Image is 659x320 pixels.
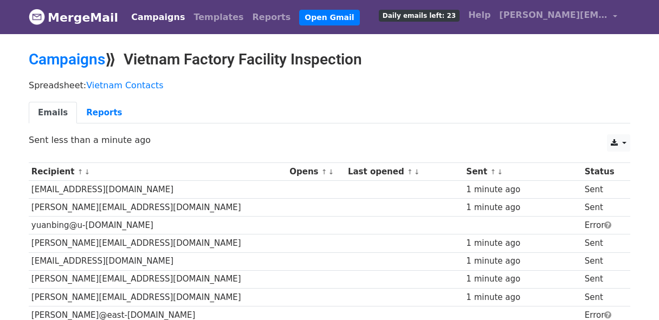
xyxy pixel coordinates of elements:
td: [PERSON_NAME][EMAIL_ADDRESS][DOMAIN_NAME] [29,199,287,217]
td: [PERSON_NAME][EMAIL_ADDRESS][DOMAIN_NAME] [29,288,287,306]
img: MergeMail logo [29,9,45,25]
span: Daily emails left: 23 [379,10,460,22]
a: ↓ [84,168,90,176]
td: [EMAIL_ADDRESS][DOMAIN_NAME] [29,252,287,270]
span: [PERSON_NAME][EMAIL_ADDRESS][PERSON_NAME][DOMAIN_NAME] [499,9,608,22]
a: Open Gmail [299,10,359,25]
a: ↑ [321,168,327,176]
a: ↑ [77,168,83,176]
td: Sent [582,199,624,217]
div: 1 minute ago [466,291,579,304]
a: [PERSON_NAME][EMAIL_ADDRESS][PERSON_NAME][DOMAIN_NAME] [495,4,622,30]
a: Templates [189,6,248,28]
a: ↓ [497,168,503,176]
p: Spreadsheet: [29,80,630,91]
a: ↓ [328,168,334,176]
th: Opens [287,163,345,181]
td: [PERSON_NAME][EMAIL_ADDRESS][DOMAIN_NAME] [29,270,287,288]
td: yuanbing@u‑[DOMAIN_NAME] [29,217,287,234]
div: 1 minute ago [466,237,579,250]
td: Sent [582,181,624,199]
th: Recipient [29,163,287,181]
a: Emails [29,102,77,124]
a: Help [464,4,495,26]
a: Reports [248,6,295,28]
a: Vietnam Contacts [86,80,163,90]
td: Sent [582,270,624,288]
div: 1 minute ago [466,273,579,285]
h2: ⟫ Vietnam Factory Facility Inspection [29,50,630,69]
td: Error [582,217,624,234]
a: Campaigns [127,6,189,28]
div: 1 minute ago [466,201,579,214]
a: Reports [77,102,131,124]
div: 1 minute ago [466,184,579,196]
a: ↑ [490,168,496,176]
a: ↑ [407,168,413,176]
p: Sent less than a minute ago [29,134,630,146]
td: Sent [582,234,624,252]
div: 1 minute ago [466,255,579,267]
th: Status [582,163,624,181]
td: [PERSON_NAME][EMAIL_ADDRESS][DOMAIN_NAME] [29,234,287,252]
a: Campaigns [29,50,105,68]
th: Sent [464,163,582,181]
td: Sent [582,288,624,306]
a: MergeMail [29,6,118,29]
a: Daily emails left: 23 [374,4,464,26]
td: Sent [582,252,624,270]
a: ↓ [414,168,420,176]
td: [EMAIL_ADDRESS][DOMAIN_NAME] [29,181,287,199]
th: Last opened [345,163,463,181]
